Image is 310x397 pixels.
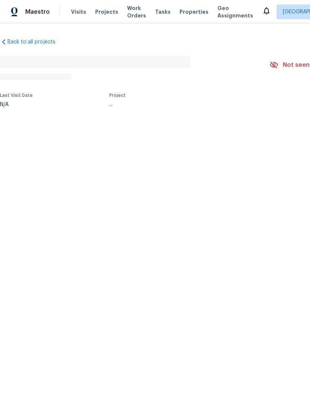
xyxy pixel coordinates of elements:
[109,93,126,98] span: Project
[71,8,86,16] span: Visits
[109,102,252,107] div: ...
[155,9,171,14] span: Tasks
[25,8,50,16] span: Maestro
[127,4,146,19] span: Work Orders
[180,8,209,16] span: Properties
[95,8,118,16] span: Projects
[217,4,253,19] span: Geo Assignments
